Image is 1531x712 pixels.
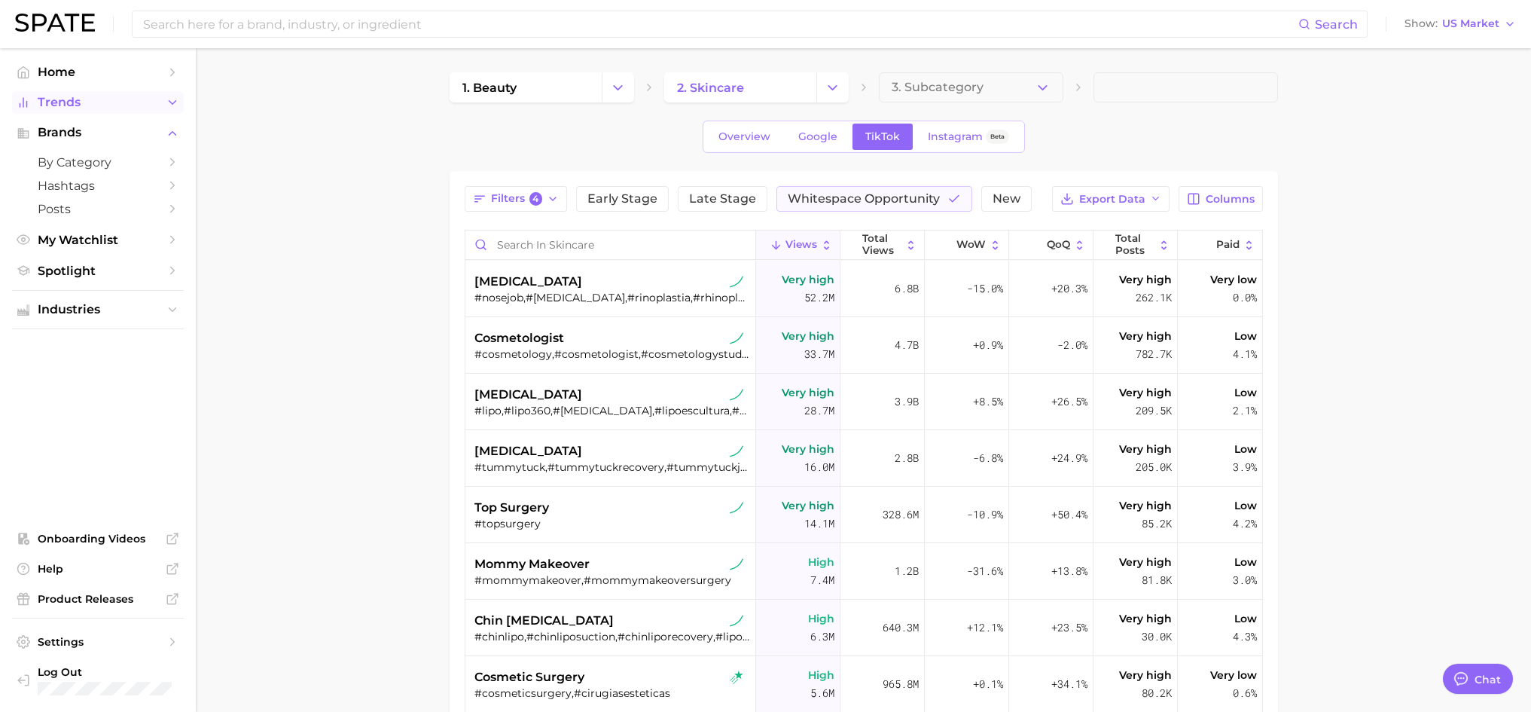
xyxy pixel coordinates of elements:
img: tiktok sustained riser [730,614,743,628]
span: Very low [1210,666,1257,684]
span: Settings [38,635,158,649]
span: 4.7b [895,336,919,354]
span: cosmetologist [474,329,564,347]
input: Search here for a brand, industry, or ingredient [142,11,1298,37]
span: +23.5% [1051,619,1087,637]
button: Brands [12,121,184,144]
a: 2. skincare [664,72,816,102]
a: Product Releases [12,588,184,610]
input: Search in skincare [465,231,755,259]
span: Very high [1119,384,1172,402]
span: +12.1% [967,619,1003,637]
span: Spotlight [38,264,158,278]
span: Very high [782,384,834,402]
span: 2.1% [1233,402,1257,420]
button: Industries [12,298,184,321]
span: US Market [1442,20,1499,28]
a: Google [785,124,850,150]
span: Very high [782,440,834,458]
span: +50.4% [1051,506,1087,524]
span: Views [785,239,817,251]
span: My Watchlist [38,233,158,247]
span: +24.9% [1051,449,1087,467]
div: #mommymakeover,#mommymakeoversurgery [474,573,750,587]
button: Paid [1178,231,1262,260]
button: 3. Subcategory [879,72,1063,102]
span: Very high [1119,497,1172,515]
span: 7.4m [810,571,834,589]
span: [MEDICAL_DATA] [474,386,582,404]
span: Trends [38,96,158,109]
span: -31.6% [967,562,1003,580]
span: Very high [1119,553,1172,571]
a: by Category [12,151,184,174]
span: 2. skincare [677,81,744,95]
span: 3. Subcategory [892,81,984,94]
span: QoQ [1047,239,1070,251]
button: Change Category [602,72,634,102]
span: +8.5% [973,393,1003,411]
button: ShowUS Market [1401,14,1520,34]
span: High [808,610,834,628]
button: Views [756,231,840,260]
span: Product Releases [38,592,158,606]
span: -2.0% [1057,336,1087,354]
span: Very low [1210,270,1257,289]
a: Hashtags [12,174,184,197]
span: High [808,666,834,684]
span: 3.9b [895,393,919,411]
span: Early Stage [587,193,657,205]
button: [MEDICAL_DATA]tiktok sustained riser#tummytuck,#tummytuckrecovery,#tummytuckjourney,#tummytucksur... [465,430,1262,487]
span: Log Out [38,665,172,679]
span: 6.3m [810,628,834,646]
div: #chinlipo,#chinliposuction,#chinliporecovery,#lipopapada,#[GEOGRAPHIC_DATA],#lipopapadacheck [474,630,750,643]
span: 6.8b [895,280,919,298]
span: Low [1234,610,1257,628]
span: +13.8% [1051,562,1087,580]
div: #topsurgery [474,517,750,530]
button: Total Views [840,231,925,260]
span: 14.1m [804,515,834,533]
span: Brands [38,126,158,139]
span: 262.1k [1136,289,1172,307]
span: Home [38,65,158,79]
span: chin [MEDICAL_DATA] [474,612,614,630]
span: 328.6m [883,506,919,524]
span: 4.3% [1233,628,1257,646]
span: Very high [1119,610,1172,628]
span: Help [38,562,158,576]
span: 205.0k [1136,458,1172,476]
div: #cosmetology,#cosmetologist,#cosmetologystudent,#cosmotology,#cosmoschool,#cosmostudent,#cosmetol... [474,347,750,361]
span: Late Stage [689,193,756,205]
span: 16.0m [804,458,834,476]
span: High [808,553,834,571]
div: #nosejob,#[MEDICAL_DATA],#rinoplastia,#rhinoplastie,#rhinoplastybeforeandafter,#rino,#rinoplasti,... [474,291,750,304]
span: +20.3% [1051,280,1087,298]
a: Spotlight [12,259,184,283]
button: QoQ [1009,231,1093,260]
span: +0.1% [973,675,1003,693]
span: WoW [956,239,986,251]
span: Onboarding Videos [38,532,158,545]
span: Very high [1119,666,1172,684]
span: Search [1315,17,1358,32]
span: Total Views [862,233,901,256]
span: Google [798,130,837,143]
span: Very high [782,497,834,515]
span: 80.2k [1142,684,1172,702]
span: Very high [782,270,834,289]
span: cosmetic surgery [474,668,584,686]
span: TikTok [865,130,900,143]
span: 1.2b [895,562,919,580]
span: 4 [529,192,543,206]
span: Low [1234,553,1257,571]
span: 209.5k [1136,402,1172,420]
span: Total Posts [1115,233,1154,256]
span: Very high [1119,327,1172,345]
span: mommy makeover [474,555,590,573]
a: Log out. Currently logged in with e-mail farnell.ar@pg.com. [12,661,184,700]
span: Posts [38,202,158,216]
span: Low [1234,384,1257,402]
button: mommy makeovertiktok sustained riser#mommymakeover,#mommymakeoversurgeryHigh7.4m1.2b-31.6%+13.8%V... [465,543,1262,600]
span: [MEDICAL_DATA] [474,273,582,291]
